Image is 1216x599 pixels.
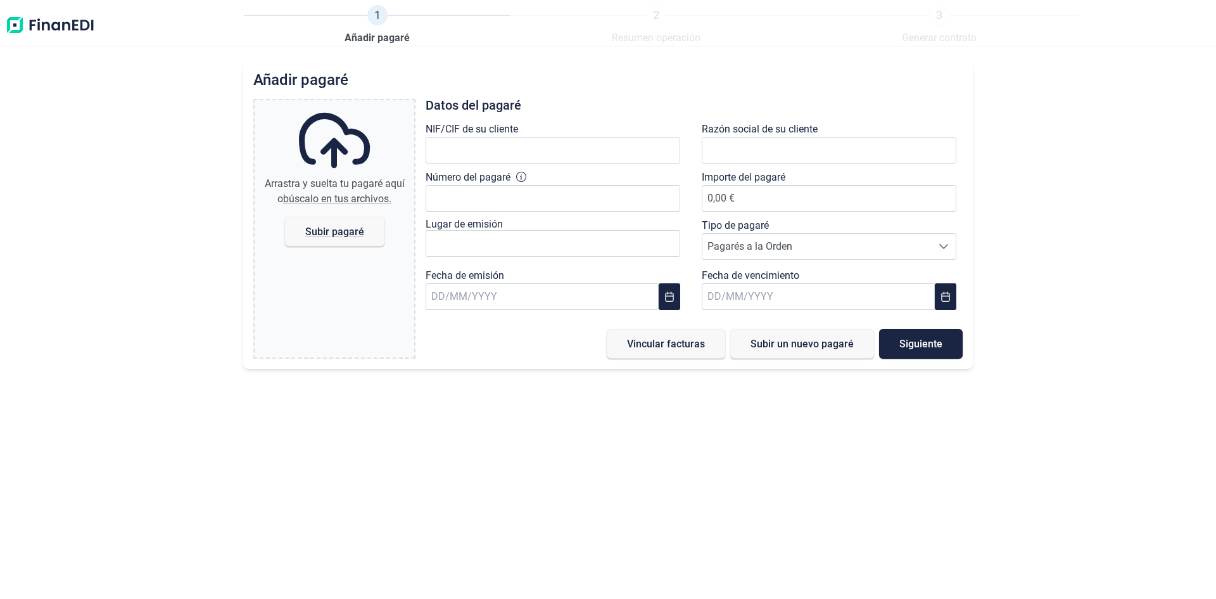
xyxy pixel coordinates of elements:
[305,227,364,236] span: Subir pagaré
[899,339,942,349] span: Siguiente
[750,339,854,349] span: Subir un nuevo pagaré
[730,329,874,359] button: Subir un nuevo pagaré
[702,283,935,310] input: DD/MM/YYYY
[426,268,504,283] label: Fecha de emisión
[283,193,391,205] span: búscalo en tus archivos.
[367,5,388,25] span: 1
[426,283,659,310] input: DD/MM/YYYY
[702,218,769,233] label: Tipo de pagaré
[659,283,680,310] button: Choose Date
[345,30,410,46] span: Añadir pagaré
[260,176,409,207] div: Arrastra y suelta tu pagaré aquí o
[5,5,95,46] img: Logo de aplicación
[426,218,503,230] label: Lugar de emisión
[702,268,799,283] label: Fecha de vencimiento
[879,329,963,359] button: Siguiente
[426,99,963,112] h3: Datos del pagaré
[607,329,725,359] button: Vincular facturas
[627,339,705,349] span: Vincular facturas
[253,71,963,89] h2: Añadir pagaré
[426,170,510,185] label: Número del pagaré
[345,5,410,46] a: 1Añadir pagaré
[702,122,818,137] label: Razón social de su cliente
[702,170,785,185] label: Importe del pagaré
[426,122,518,137] label: NIF/CIF de su cliente
[702,234,932,259] span: Pagarés a la Orden
[935,283,956,310] button: Choose Date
